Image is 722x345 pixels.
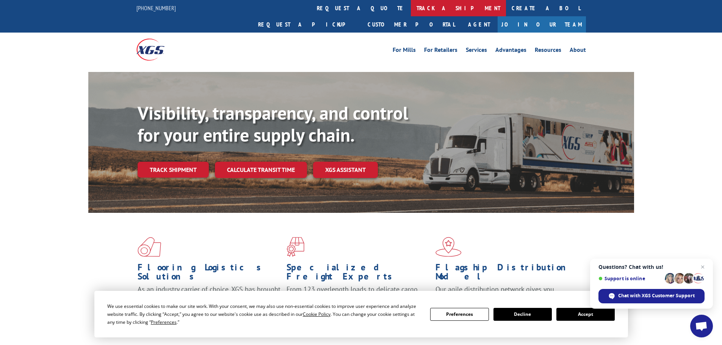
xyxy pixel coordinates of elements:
a: Agent [460,16,498,33]
a: Advantages [495,47,526,55]
div: Open chat [690,315,713,337]
a: Request a pickup [252,16,362,33]
div: Chat with XGS Customer Support [598,289,705,303]
a: XGS ASSISTANT [313,162,378,178]
p: From 123 overlength loads to delicate cargo, our experienced staff knows the best way to move you... [287,285,430,318]
b: Visibility, transparency, and control for your entire supply chain. [138,101,408,147]
button: Decline [493,308,552,321]
a: Calculate transit time [215,162,307,178]
div: Cookie Consent Prompt [94,291,628,337]
span: Support is online [598,276,662,281]
a: Resources [535,47,561,55]
span: Chat with XGS Customer Support [618,292,695,299]
span: Close chat [698,262,707,272]
img: xgs-icon-total-supply-chain-intelligence-red [138,237,161,257]
a: Services [466,47,487,55]
span: Our agile distribution network gives you nationwide inventory management on demand. [435,285,575,303]
h1: Flagship Distribution Model [435,263,579,285]
span: Cookie Policy [303,311,330,317]
span: Preferences [151,319,177,325]
button: Accept [556,308,615,321]
span: As an industry carrier of choice, XGS has brought innovation and dedication to flooring logistics... [138,285,280,312]
img: xgs-icon-flagship-distribution-model-red [435,237,462,257]
div: We use essential cookies to make our site work. With your consent, we may also use non-essential ... [107,302,421,326]
a: About [570,47,586,55]
h1: Flooring Logistics Solutions [138,263,281,285]
a: For Retailers [424,47,457,55]
a: For Mills [393,47,416,55]
button: Preferences [430,308,489,321]
span: Questions? Chat with us! [598,264,705,270]
a: Track shipment [138,162,209,178]
a: Customer Portal [362,16,460,33]
a: Join Our Team [498,16,586,33]
h1: Specialized Freight Experts [287,263,430,285]
a: [PHONE_NUMBER] [136,4,176,12]
img: xgs-icon-focused-on-flooring-red [287,237,304,257]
